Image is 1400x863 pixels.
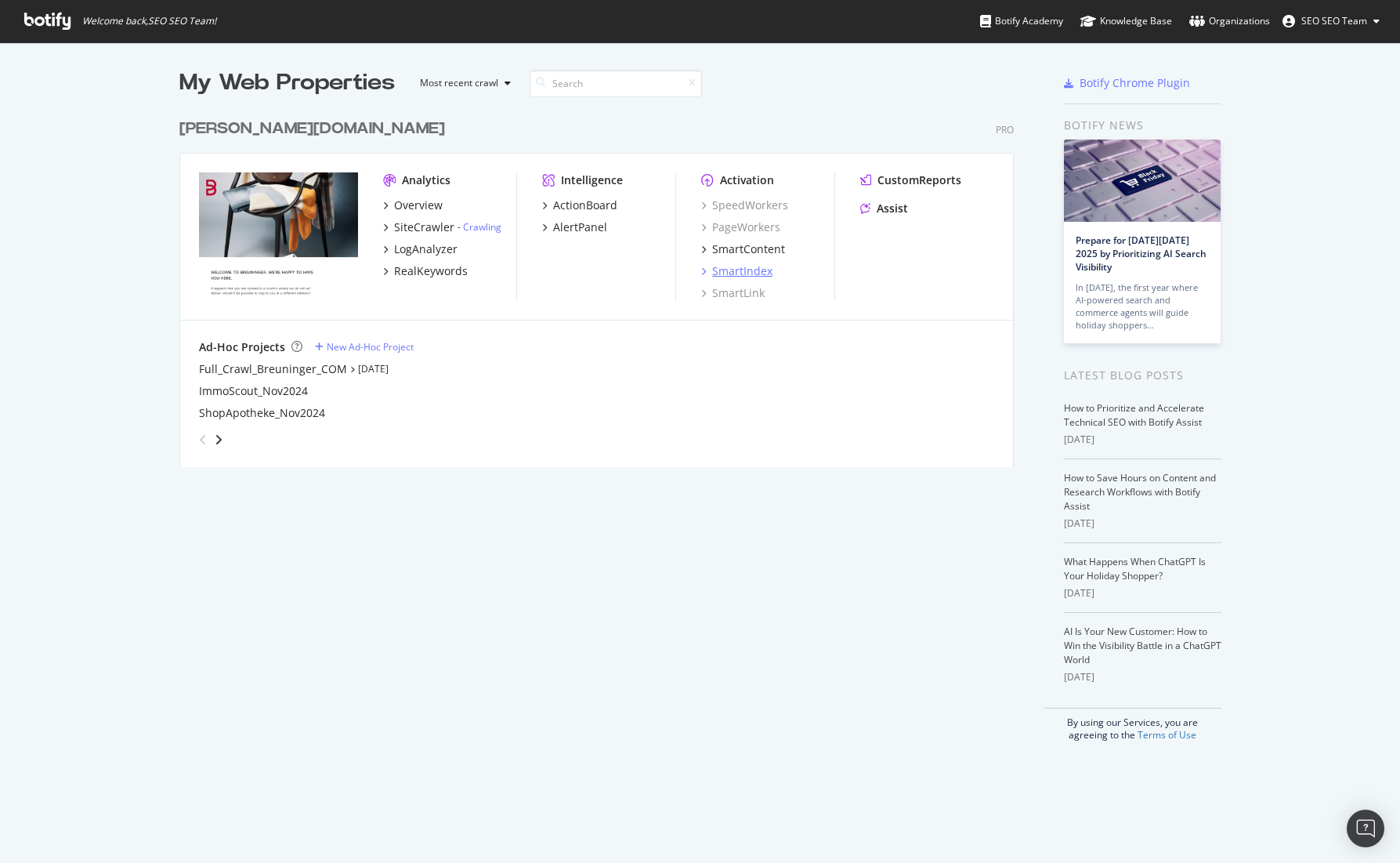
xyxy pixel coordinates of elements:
[193,427,213,452] div: angle-left
[980,13,1063,29] div: Botify Academy
[1064,555,1206,582] a: What Happens When ChatGPT Is Your Holiday Shopper?
[394,241,458,257] div: LogAnalyzer
[1064,517,1221,531] div: [DATE]
[561,172,623,188] div: Intelligence
[701,285,765,301] a: SmartLink
[1270,9,1392,34] button: SEO SEO Team
[1064,471,1216,513] a: How to Save Hours on Content and Research Workflows with Botify Assist
[1189,13,1270,29] div: Organizations
[877,201,908,216] div: Assist
[712,263,772,279] div: SmartIndex
[199,172,358,299] img: breuninger.com
[877,172,961,188] div: CustomReports
[1301,14,1367,27] span: SEO SEO Team
[1076,234,1206,274] a: Prepare for [DATE][DATE] 2025 by Prioritizing AI Search Visibility
[1064,75,1190,91] a: Botify Chrome Plugin
[530,70,702,97] input: Search
[383,198,443,213] a: Overview
[701,241,785,257] a: SmartContent
[1064,625,1221,666] a: AI Is Your New Customer: How to Win the Visibility Battle in a ChatGPT World
[458,220,501,234] div: -
[712,241,785,257] div: SmartContent
[383,263,468,279] a: RealKeywords
[542,198,617,213] a: ActionBoard
[213,432,224,448] div: angle-right
[860,172,961,188] a: CustomReports
[720,172,774,188] div: Activation
[1064,401,1204,429] a: How to Prioritize and Accelerate Technical SEO with Botify Assist
[358,362,389,375] a: [DATE]
[1064,670,1221,684] div: [DATE]
[1080,13,1172,29] div: Knowledge Base
[394,263,468,279] div: RealKeywords
[701,219,780,235] a: PageWorkers
[553,198,617,213] div: ActionBoard
[553,219,607,235] div: AlertPanel
[542,219,607,235] a: AlertPanel
[407,71,517,96] button: Most recent crawl
[383,219,501,235] a: SiteCrawler- Crawling
[420,78,498,88] div: Most recent crawl
[1064,586,1221,600] div: [DATE]
[383,241,458,257] a: LogAnalyzer
[199,405,325,421] a: ShopApotheke_Nov2024
[394,219,454,235] div: SiteCrawler
[179,118,451,140] a: [PERSON_NAME][DOMAIN_NAME]
[82,15,216,27] span: Welcome back, SEO SEO Team !
[463,220,501,234] a: Crawling
[701,198,788,213] a: SpeedWorkers
[1044,708,1221,742] div: By using our Services, you are agreeing to the
[860,201,908,216] a: Assist
[1347,810,1384,847] div: Open Intercom Messenger
[1076,281,1209,332] div: In [DATE], the first year where AI-powered search and commerce agents will guide holiday shoppers…
[327,340,414,354] div: New Ad-Hoc Project
[1064,367,1221,384] div: Latest Blog Posts
[315,340,414,354] a: New Ad-Hoc Project
[1064,117,1221,134] div: Botify news
[1064,140,1221,222] img: Prepare for Black Friday 2025 by Prioritizing AI Search Visibility
[199,383,308,399] a: ImmoScout_Nov2024
[199,339,285,355] div: Ad-Hoc Projects
[996,123,1014,136] div: Pro
[1138,728,1196,742] a: Terms of Use
[1064,433,1221,447] div: [DATE]
[1080,75,1190,91] div: Botify Chrome Plugin
[179,99,1026,467] div: grid
[179,67,395,99] div: My Web Properties
[179,118,445,140] div: [PERSON_NAME][DOMAIN_NAME]
[701,263,772,279] a: SmartIndex
[402,172,450,188] div: Analytics
[394,198,443,213] div: Overview
[199,361,347,377] a: Full_Crawl_Breuninger_COM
